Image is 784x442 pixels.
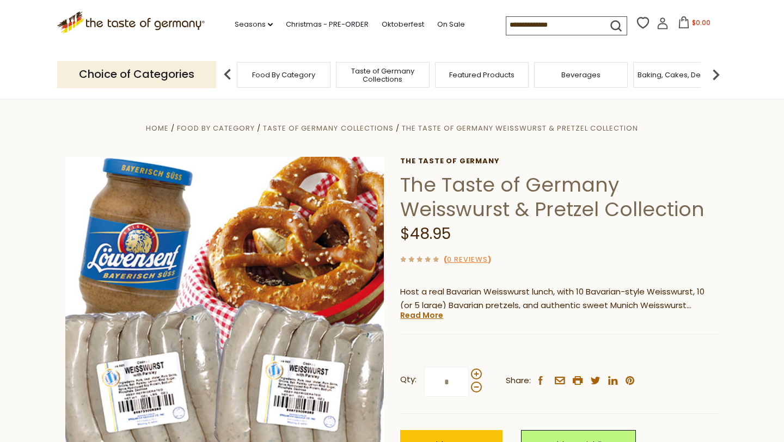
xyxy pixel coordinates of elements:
span: $48.95 [400,223,451,244]
p: Host a real Bavarian Weisswurst lunch, with 10 Bavarian-style Weisswurst, 10 (or 5 large) Bavaria... [400,285,719,312]
a: The Taste of Germany [400,157,719,165]
span: ( ) [444,254,491,265]
span: Share: [506,374,531,388]
a: 0 Reviews [447,254,488,266]
a: Taste of Germany Collections [263,123,393,133]
a: Food By Category [252,71,315,79]
button: $0.00 [671,16,717,33]
input: Qty: [424,367,469,397]
strong: Qty: [400,373,416,386]
a: Taste of Germany Collections [339,67,426,83]
img: previous arrow [217,64,238,85]
a: Read More [400,310,443,321]
a: The Taste of Germany Weisswurst & Pretzel Collection [402,123,638,133]
a: Food By Category [177,123,255,133]
a: Home [146,123,169,133]
a: Featured Products [449,71,514,79]
a: Oktoberfest [382,19,424,30]
p: Choice of Categories [57,61,216,88]
span: $0.00 [692,18,710,27]
a: Baking, Cakes, Desserts [638,71,722,79]
img: next arrow [705,64,727,85]
a: Seasons [235,19,273,30]
a: Beverages [561,71,601,79]
h1: The Taste of Germany Weisswurst & Pretzel Collection [400,173,719,222]
a: Christmas - PRE-ORDER [286,19,369,30]
a: On Sale [437,19,465,30]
